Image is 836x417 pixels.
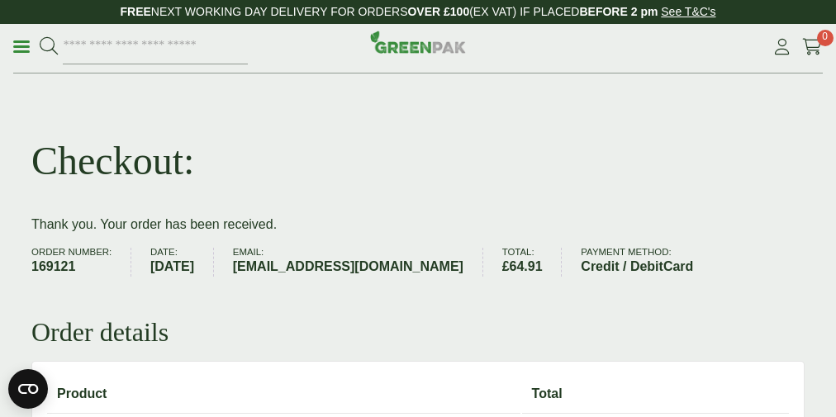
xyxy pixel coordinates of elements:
[233,248,483,277] li: Email:
[150,257,194,277] strong: [DATE]
[31,257,112,277] strong: 169121
[502,248,563,277] li: Total:
[802,39,823,55] i: Cart
[31,215,805,235] p: Thank you. Your order has been received.
[31,137,194,185] h1: Checkout:
[8,369,48,409] button: Open CMP widget
[47,377,520,411] th: Product
[502,259,543,273] bdi: 64.91
[817,30,834,46] span: 0
[661,5,715,18] a: See T&C's
[502,259,510,273] span: £
[581,257,693,277] strong: Credit / DebitCard
[772,39,792,55] i: My Account
[581,248,712,277] li: Payment method:
[120,5,150,18] strong: FREE
[150,248,214,277] li: Date:
[370,31,466,54] img: GreenPak Supplies
[407,5,469,18] strong: OVER £100
[802,35,823,59] a: 0
[31,316,805,348] h2: Order details
[31,248,131,277] li: Order number:
[233,257,463,277] strong: [EMAIL_ADDRESS][DOMAIN_NAME]
[579,5,658,18] strong: BEFORE 2 pm
[522,377,789,411] th: Total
